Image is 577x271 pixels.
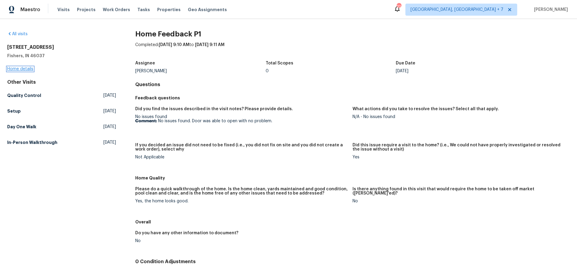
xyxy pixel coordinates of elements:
h5: Overall [135,219,570,225]
div: No [353,199,565,203]
h5: Home Quality [135,175,570,181]
h5: Setup [7,108,21,114]
div: N/A - No issues found [353,115,565,119]
a: Setup[DATE] [7,106,116,117]
h2: Home Feedback P1 [135,31,570,37]
h2: [STREET_ADDRESS] [7,44,116,50]
h4: Questions [135,82,570,88]
div: Yes, the home looks good. [135,199,348,203]
h5: In-Person Walkthrough [7,139,57,145]
span: Projects [77,7,96,13]
h5: If you decided an issue did not need to be fixed (i.e., you did not fix on site and you did not c... [135,143,348,151]
a: In-Person Walkthrough[DATE] [7,137,116,148]
span: [GEOGRAPHIC_DATA], [GEOGRAPHIC_DATA] + 7 [411,7,503,13]
a: Home details [7,67,33,71]
b: Comment: [135,119,157,123]
div: [DATE] [396,69,526,73]
div: 70 [397,4,401,10]
h5: What actions did you take to resolve the issues? Select all that apply. [353,107,499,111]
span: [DATE] 9:11 AM [195,43,224,47]
h5: Quality Control [7,92,41,98]
a: Day One Walk[DATE] [7,121,116,132]
span: Properties [157,7,181,13]
div: Not Applicable [135,155,348,159]
span: [PERSON_NAME] [532,7,568,13]
p: No issues found. Door was able to open with no problem.￼ [135,119,348,123]
div: Yes [353,155,565,159]
h5: Did this issue require a visit to the home? (i.e., We could not have properly investigated or res... [353,143,565,151]
div: [PERSON_NAME] [135,69,266,73]
span: Work Orders [103,7,130,13]
h5: Day One Walk [7,124,36,130]
span: [DATE] [103,124,116,130]
h5: Total Scopes [266,61,293,65]
h5: Please do a quick walkthrough of the home. Is the home clean, yards maintained and good condition... [135,187,348,195]
h5: Feedback questions [135,95,570,101]
span: [DATE] [103,92,116,98]
span: Tasks [137,8,150,12]
span: Maestro [20,7,40,13]
div: Completed: to [135,42,570,58]
a: Quality Control[DATE] [7,90,116,101]
span: [DATE] [103,139,116,145]
h5: Did you find the issues described in the visit notes? Please provide details. [135,107,293,111]
span: [DATE] [103,108,116,114]
a: All visits [7,32,28,36]
h5: Due Date [396,61,415,65]
h5: Is there anything found in this visit that would require the home to be taken off market ([PERSON... [353,187,565,195]
h5: Fishers, IN 46037 [7,53,116,59]
div: 0 [266,69,396,73]
div: No [135,239,348,243]
span: [DATE] 9:10 AM [159,43,189,47]
span: Visits [57,7,70,13]
h4: 0 Condition Adjustments [135,259,570,265]
span: Geo Assignments [188,7,227,13]
div: Other Visits [7,79,116,85]
h5: Do you have any other information to document? [135,231,238,235]
h5: Assignee [135,61,155,65]
div: No issues found [135,115,348,123]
